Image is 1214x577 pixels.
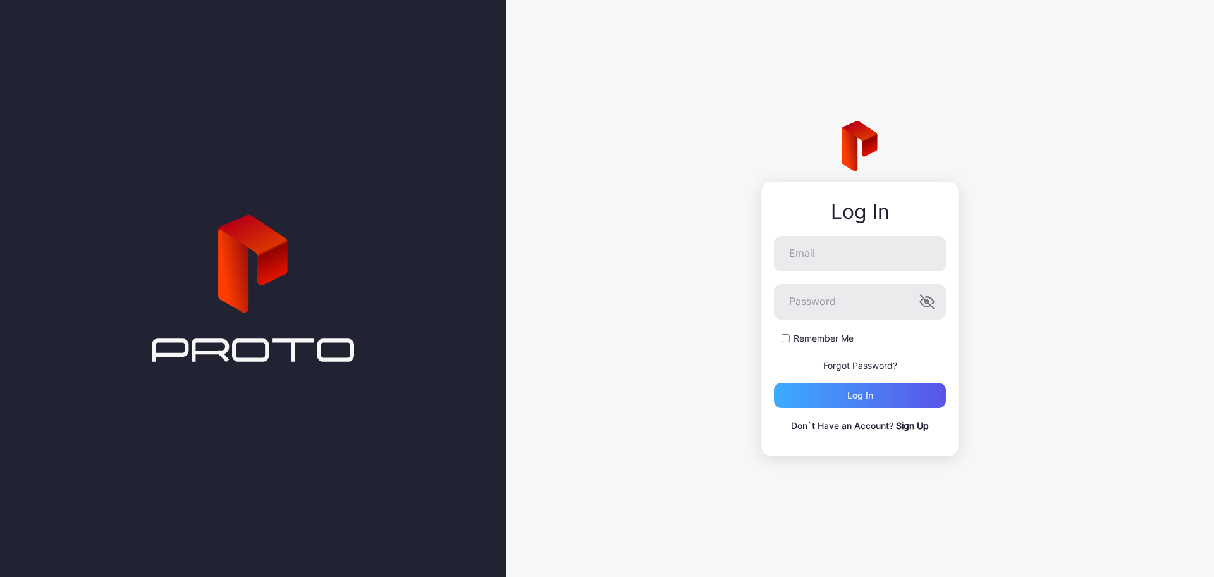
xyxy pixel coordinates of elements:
[847,390,873,400] div: Log in
[794,332,854,345] label: Remember Me
[774,236,946,271] input: Email
[919,294,935,309] button: Password
[896,420,929,431] a: Sign Up
[774,284,946,320] input: Password
[774,201,946,223] div: Log In
[774,383,946,408] button: Log in
[823,360,897,371] a: Forgot Password?
[774,418,946,433] p: Don`t Have an Account?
